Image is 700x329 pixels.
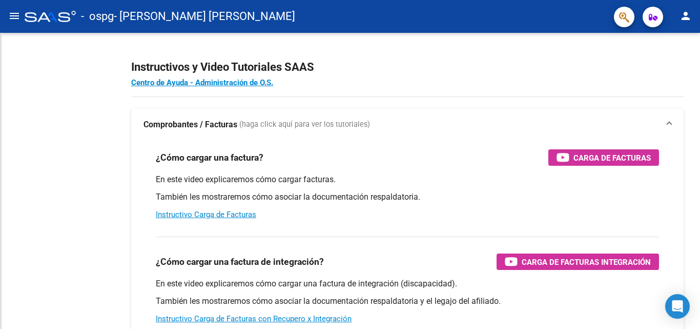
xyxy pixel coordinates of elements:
[522,256,651,268] span: Carga de Facturas Integración
[81,5,114,28] span: - ospg
[143,119,237,130] strong: Comprobantes / Facturas
[156,150,263,165] h3: ¿Cómo cargar una factura?
[156,278,659,289] p: En este video explicaremos cómo cargar una factura de integración (discapacidad).
[680,10,692,22] mat-icon: person
[131,57,684,77] h2: Instructivos y Video Tutoriales SAAS
[156,255,324,269] h3: ¿Cómo cargar una factura de integración?
[114,5,295,28] span: - [PERSON_NAME] [PERSON_NAME]
[156,314,352,323] a: Instructivo Carga de Facturas con Recupero x Integración
[8,10,20,22] mat-icon: menu
[131,108,684,141] mat-expansion-panel-header: Comprobantes / Facturas (haga click aquí para ver los tutoriales)
[156,174,659,185] p: En este video explicaremos cómo cargar facturas.
[239,119,370,130] span: (haga click aquí para ver los tutoriales)
[156,210,256,219] a: Instructivo Carga de Facturas
[665,294,690,319] div: Open Intercom Messenger
[548,149,659,166] button: Carga de Facturas
[131,78,273,87] a: Centro de Ayuda - Administración de O.S.
[497,254,659,270] button: Carga de Facturas Integración
[156,296,659,307] p: También les mostraremos cómo asociar la documentación respaldatoria y el legajo del afiliado.
[156,191,659,203] p: También les mostraremos cómo asociar la documentación respaldatoria.
[573,151,651,164] span: Carga de Facturas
